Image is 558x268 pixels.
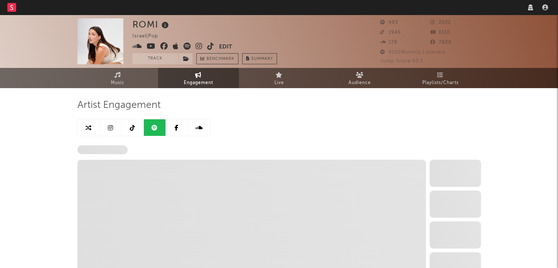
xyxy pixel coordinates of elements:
a: Music [77,68,158,88]
div: Israel | Pop [132,32,167,41]
a: Benchmark [196,53,238,64]
span: Benchmark [207,55,234,64]
span: Artist Engagement [77,101,161,110]
button: Edit [219,43,232,52]
span: 8051 Monthly Listeners [380,50,445,55]
span: 178 [380,40,397,45]
span: Summary [251,57,273,61]
span: 7800 [430,40,452,45]
span: Audience [349,79,371,87]
a: Audience [320,68,400,88]
a: Playlists/Charts [400,68,481,88]
span: Music [111,79,124,87]
span: Playlists/Charts [422,79,459,87]
span: Spotify Followers [77,145,128,154]
span: 2032 [430,20,451,25]
a: Live [239,68,320,88]
span: 1945 [380,30,401,35]
a: Engagement [158,68,239,88]
span: Engagement [184,79,213,87]
button: Track [132,53,178,64]
span: 983 [380,20,398,25]
button: Summary [242,53,277,64]
span: 1510 [430,30,450,35]
span: Live [274,79,284,87]
span: Jump Score: 60.1 [380,59,423,64]
div: ROMI [132,18,171,30]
